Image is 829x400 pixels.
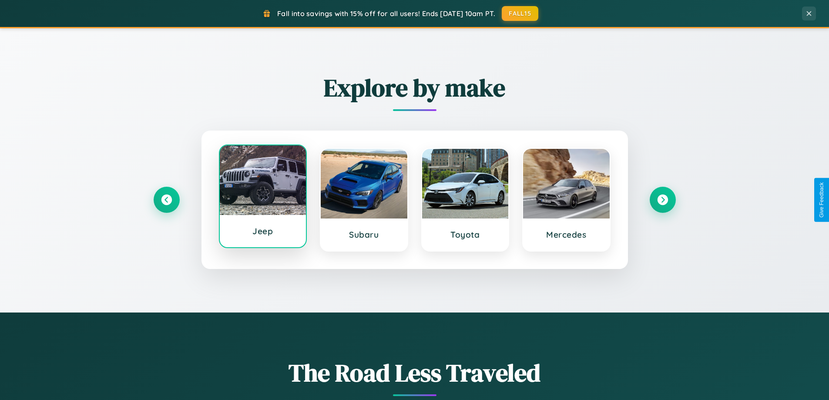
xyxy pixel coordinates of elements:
[154,356,676,390] h1: The Road Less Traveled
[502,6,538,21] button: FALL15
[532,229,601,240] h3: Mercedes
[277,9,495,18] span: Fall into savings with 15% off for all users! Ends [DATE] 10am PT.
[819,182,825,218] div: Give Feedback
[154,71,676,104] h2: Explore by make
[431,229,500,240] h3: Toyota
[228,226,298,236] h3: Jeep
[329,229,399,240] h3: Subaru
